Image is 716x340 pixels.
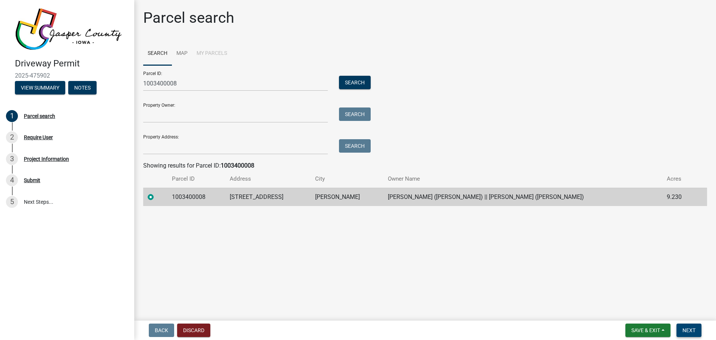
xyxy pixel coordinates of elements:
[15,58,128,69] h4: Driveway Permit
[682,327,695,333] span: Next
[6,153,18,165] div: 3
[143,9,234,27] h1: Parcel search
[143,42,172,66] a: Search
[149,324,174,337] button: Back
[24,135,53,140] div: Require User
[339,107,371,121] button: Search
[221,162,254,169] strong: 1003400008
[339,139,371,153] button: Search
[631,327,660,333] span: Save & Exit
[676,324,701,337] button: Next
[15,85,65,91] wm-modal-confirm: Summary
[383,188,662,206] td: [PERSON_NAME] ([PERSON_NAME]) || [PERSON_NAME] ([PERSON_NAME])
[339,76,371,89] button: Search
[311,170,384,188] th: City
[6,174,18,186] div: 4
[15,72,119,79] span: 2025-475902
[625,324,671,337] button: Save & Exit
[68,85,97,91] wm-modal-confirm: Notes
[177,324,210,337] button: Discard
[167,170,225,188] th: Parcel ID
[155,327,168,333] span: Back
[225,170,310,188] th: Address
[143,161,707,170] div: Showing results for Parcel ID:
[662,170,695,188] th: Acres
[172,42,192,66] a: Map
[662,188,695,206] td: 9.230
[6,110,18,122] div: 1
[15,8,122,50] img: Jasper County, Iowa
[225,188,310,206] td: [STREET_ADDRESS]
[24,156,69,162] div: Project Information
[311,188,384,206] td: [PERSON_NAME]
[6,131,18,143] div: 2
[24,178,40,183] div: Submit
[383,170,662,188] th: Owner Name
[68,81,97,94] button: Notes
[24,113,55,119] div: Parcel search
[167,188,225,206] td: 1003400008
[6,196,18,208] div: 5
[15,81,65,94] button: View Summary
